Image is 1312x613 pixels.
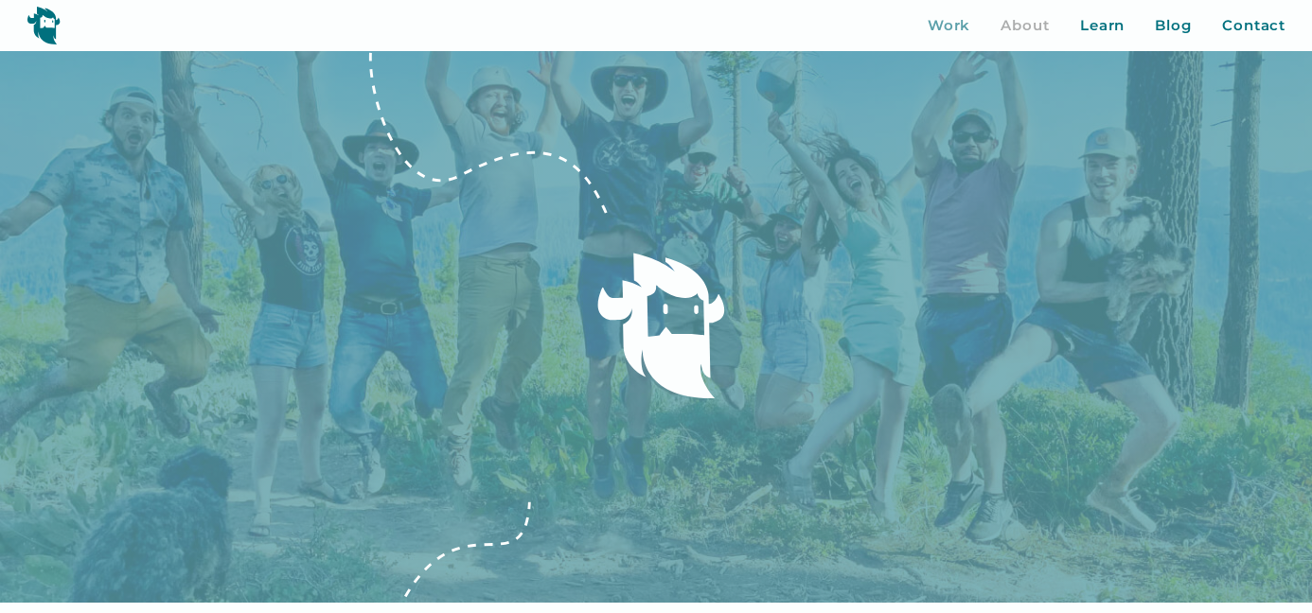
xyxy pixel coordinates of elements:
[1001,15,1050,37] a: About
[1080,15,1126,37] a: Learn
[27,6,61,44] img: yeti logo icon
[1222,15,1285,37] a: Contact
[928,15,971,37] a: Work
[1155,15,1192,37] a: Blog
